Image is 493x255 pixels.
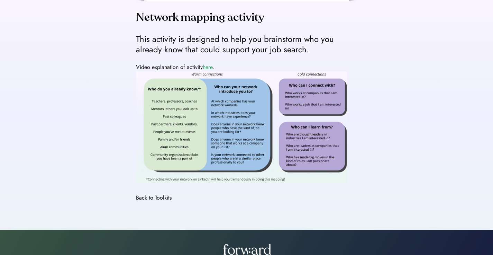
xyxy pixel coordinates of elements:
img: forward-logo-white.png [222,244,271,255]
a: here [203,63,212,71]
div: Network mapping activity [136,9,264,26]
img: richtext_content.png [136,71,347,183]
div: Video explanation of activity . [136,63,347,185]
div: This activity is designed to help you brainstorm who you already know that could support your job... [136,34,357,55]
div: Back to Toolkits [136,194,172,202]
